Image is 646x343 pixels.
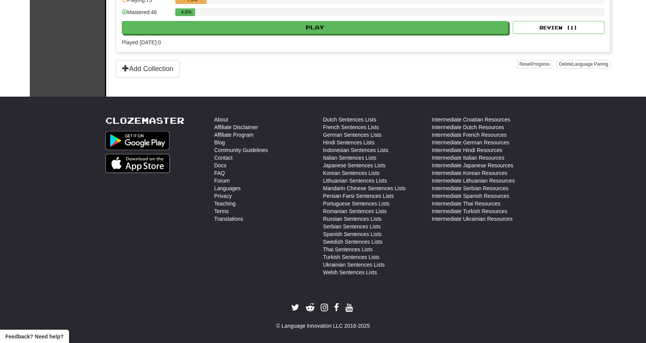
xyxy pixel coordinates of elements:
a: Privacy [214,192,232,200]
a: Japanese Sentences Lists [323,162,385,169]
img: Get it on Google Play [105,131,170,150]
a: Intermediate Turkish Resources [432,207,507,215]
a: Dutch Sentences Lists [323,116,376,123]
a: Thai Sentences Lists [323,246,373,253]
a: Affiliate Disclaimer [214,123,258,131]
a: Romanian Sentences Lists [323,207,387,215]
a: Intermediate Lithuanian Resources [432,177,515,184]
a: Teaching [214,200,236,207]
a: FAQ [214,169,225,177]
a: Spanish Sentences Lists [323,230,381,238]
span: Open feedback widget [5,333,63,340]
a: Intermediate Spanish Resources [432,192,509,200]
a: Turkish Sentences Lists [323,253,380,261]
a: Lithuanian Sentences Lists [323,177,387,184]
button: ResetProgress [517,60,552,68]
a: Clozemaster [105,116,184,125]
a: Docs [214,162,226,169]
span: Played [DATE]: 0 [122,39,161,45]
a: Italian Sentences Lists [323,154,376,162]
a: Intermediate German Resources [432,139,509,146]
a: Intermediate Italian Resources [432,154,504,162]
a: German Sentences Lists [323,131,381,139]
a: Intermediate Thai Resources [432,200,501,207]
a: Contact [214,154,233,162]
button: Add Collection [116,60,180,78]
a: Persian Farsi Sentences Lists [323,192,394,200]
a: Korean Sentences Lists [323,169,380,177]
a: Translations [214,215,243,223]
a: French Sentences Lists [323,123,379,131]
span: Language Pairing [572,61,608,67]
a: Ukrainian Sentences Lists [323,261,385,269]
a: Affiliate Program [214,131,254,139]
a: Languages [214,184,241,192]
img: Get it on App Store [105,154,170,173]
a: Terms [214,207,229,215]
div: Mastered: 46 [122,8,171,21]
div: © Language Innovation LLC 2016-2025 [105,322,541,330]
a: About [214,116,228,123]
a: Intermediate Croatian Resources [432,116,510,123]
a: Intermediate Hindi Resources [432,146,502,154]
button: DeleteLanguage Pairing [557,60,610,68]
div: 4.6% [178,8,195,16]
a: Welsh Sentences Lists [323,269,377,276]
span: Progress [531,61,550,67]
a: Blog [214,139,225,146]
a: Intermediate Dutch Resources [432,123,504,131]
button: Review (1) [513,21,604,34]
a: Intermediate Ukrainian Resources [432,215,513,223]
a: Intermediate Korean Resources [432,169,507,177]
a: Forum [214,177,229,184]
a: Serbian Sentences Lists [323,223,381,230]
a: Russian Sentences Lists [323,215,381,223]
a: Indonesian Sentences Lists [323,146,388,154]
a: Intermediate Japanese Resources [432,162,513,169]
a: Community Guidelines [214,146,268,154]
a: Intermediate Serbian Resources [432,184,509,192]
a: Swedish Sentences Lists [323,238,383,246]
button: Play [122,21,508,34]
a: Portuguese Sentences Lists [323,200,389,207]
a: Mandarin Chinese Sentences Lists [323,184,405,192]
a: Intermediate French Resources [432,131,507,139]
a: Hindi Sentences Lists [323,139,375,146]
